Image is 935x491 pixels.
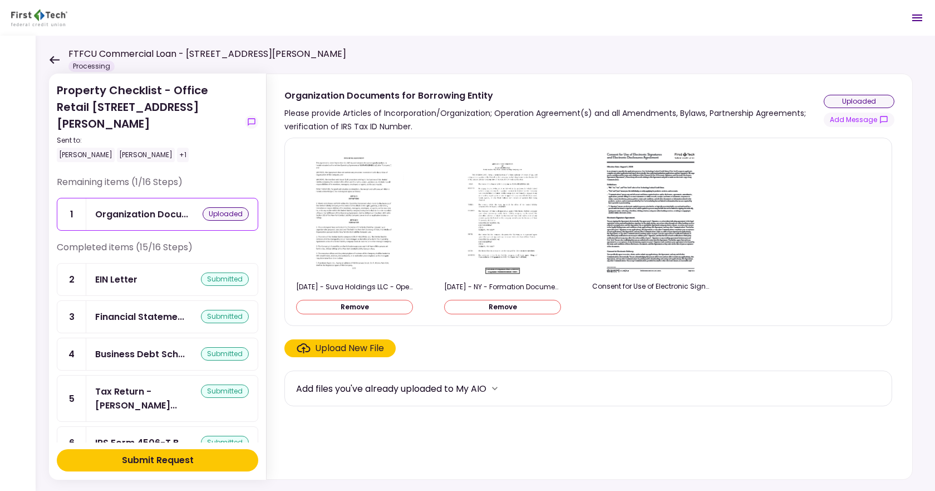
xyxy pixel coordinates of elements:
[57,300,258,333] a: 3Financial Statement - Borrowersubmitted
[284,89,824,103] div: Organization Documents for Borrowing Entity
[201,385,249,398] div: submitted
[904,4,931,31] button: Open menu
[122,454,194,467] div: Submit Request
[57,338,258,371] a: 4Business Debt Schedulesubmitted
[201,273,249,286] div: submitted
[57,198,86,230] div: 1
[95,436,185,450] div: IRS Form 4506-T Borrower
[57,135,240,145] div: Sent to:
[57,338,86,370] div: 4
[57,176,258,198] div: Remaining items (1/16 Steps)
[201,436,249,449] div: submitted
[444,300,561,314] button: Remove
[486,380,503,397] button: more
[57,301,86,333] div: 3
[57,148,115,162] div: [PERSON_NAME]
[296,300,413,314] button: Remove
[57,198,258,231] a: 1Organization Documents for Borrowing Entityuploaded
[203,207,249,221] div: uploaded
[11,9,67,26] img: Partner icon
[824,113,894,127] button: show-messages
[444,282,561,292] div: 9-11-25 - NY - Formation Document - Suva Holdings LLC.pdf
[824,95,894,108] div: uploaded
[296,382,486,396] div: Add files you've already uploaded to My AIO
[57,427,86,459] div: 6
[57,82,240,162] div: Property Checklist - Office Retail [STREET_ADDRESS][PERSON_NAME]
[68,47,346,61] h1: FTFCU Commercial Loan - [STREET_ADDRESS][PERSON_NAME]
[57,241,258,263] div: Completed items (15/16 Steps)
[266,74,913,480] div: Organization Documents for Borrowing EntityPlease provide Articles of Incorporation/Organization;...
[315,342,384,355] div: Upload New File
[117,148,175,162] div: [PERSON_NAME]
[95,273,137,286] div: EIN Letter
[95,207,188,221] div: Organization Documents for Borrowing Entity
[284,339,396,357] span: Click here to upload the required document
[296,282,413,292] div: 9-11-25 - Suva Holdings LLC - Operating Agreement.pdf
[201,347,249,361] div: submitted
[592,281,709,291] div: Consent for Use of Electronic Signature and Electronic Disclosures Agreement Editable.pdf
[95,310,184,324] div: Financial Statement - Borrower
[245,115,258,129] button: show-messages
[57,449,258,471] button: Submit Request
[95,385,201,412] div: Tax Return - Borrower
[57,263,258,296] a: 2EIN Lettersubmitted
[57,264,86,295] div: 2
[201,310,249,323] div: submitted
[57,376,86,421] div: 5
[68,61,115,72] div: Processing
[57,375,258,422] a: 5Tax Return - Borrowersubmitted
[177,148,189,162] div: +1
[95,347,185,361] div: Business Debt Schedule
[57,426,258,459] a: 6IRS Form 4506-T Borrowersubmitted
[284,106,824,133] div: Please provide Articles of Incorporation/Organization; Operation Agreement(s) and all Amendments,...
